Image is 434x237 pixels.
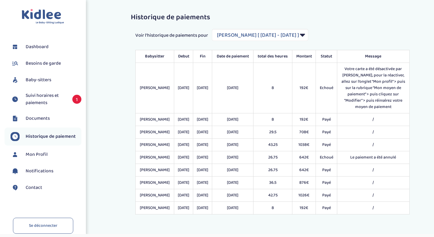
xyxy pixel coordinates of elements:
span: Documents [26,115,50,122]
td: [PERSON_NAME] [136,189,174,202]
img: suivihoraire.svg [11,132,20,141]
td: Payé [316,139,337,151]
th: Babysitter [136,50,174,63]
img: contact.svg [11,183,20,192]
span: Contact [26,184,42,191]
td: [PERSON_NAME] [136,139,174,151]
td: [PERSON_NAME] [136,126,174,139]
td: 29.5 [253,126,292,139]
td: [DATE] [193,189,212,202]
td: [DATE] [174,139,193,151]
td: [DATE] [193,151,212,164]
td: [PERSON_NAME] [136,202,174,214]
td: Votre carte a été désactivée par [PERSON_NAME], pour la réactiver, allez sur l’onglet “Mon profil... [337,63,409,113]
td: Echoué [316,151,337,164]
td: [PERSON_NAME] [136,63,174,113]
td: / [337,202,409,214]
td: [DATE] [174,63,193,113]
td: Payé [316,126,337,139]
td: / [337,113,409,126]
a: Mon Profil [11,150,81,159]
td: Payé [316,164,337,177]
td: [DATE] [174,189,193,202]
th: Montant [292,50,316,63]
span: Dashboard [26,43,49,51]
td: / [337,164,409,177]
td: [PERSON_NAME] [136,151,174,164]
img: profil.svg [11,150,20,159]
th: Statut [316,50,337,63]
td: [DATE] [174,113,193,126]
a: Besoins de garde [11,59,81,68]
img: suivihoraire.svg [11,95,20,104]
img: dashboard.svg [11,42,20,51]
a: Dashboard [11,42,81,51]
td: 1026€ [292,189,316,202]
img: documents.svg [11,114,20,123]
td: [DATE] [193,113,212,126]
td: [DATE] [212,177,253,189]
td: Payé [316,189,337,202]
td: [PERSON_NAME] [136,113,174,126]
td: Payé [316,113,337,126]
td: 8 [253,113,292,126]
td: 36.5 [253,177,292,189]
td: Payé [316,177,337,189]
td: / [337,177,409,189]
td: 8 [253,63,292,113]
span: Baby-sitters [26,76,51,84]
span: Mon Profil [26,151,48,158]
td: [DATE] [193,139,212,151]
span: Notifications [26,168,53,175]
th: Date de paiement [212,50,253,63]
td: 43.25 [253,139,292,151]
th: Debut [174,50,193,63]
td: [DATE] [212,126,253,139]
a: Baby-sitters [11,75,81,85]
td: / [337,139,409,151]
td: [DATE] [212,164,253,177]
td: Payé [316,202,337,214]
td: / [337,126,409,139]
a: Se déconnecter [13,218,73,234]
a: Notifications [11,167,81,176]
a: Contact [11,183,81,192]
td: 876€ [292,177,316,189]
td: [DATE] [193,164,212,177]
td: 192€ [292,113,316,126]
th: Fin [193,50,212,63]
img: logo.svg [22,9,64,24]
img: besoin.svg [11,59,20,68]
td: 192€ [292,202,316,214]
span: Historique de paiement [26,133,76,140]
td: [DATE] [174,177,193,189]
h3: Historique de paiements [131,14,414,21]
a: Documents [11,114,81,123]
td: 642€ [292,164,316,177]
td: 8 [253,202,292,214]
td: 642€ [292,151,316,164]
a: Historique de paiement [11,132,81,141]
th: total des heures [253,50,292,63]
th: Message [337,50,409,63]
td: 708€ [292,126,316,139]
td: [PERSON_NAME] [136,177,174,189]
td: 42.75 [253,189,292,202]
td: [PERSON_NAME] [136,164,174,177]
td: 26.75 [253,164,292,177]
td: [DATE] [212,151,253,164]
span: Voir l'historique de paiements pour [135,32,208,39]
td: 26.75 [253,151,292,164]
td: [DATE] [193,177,212,189]
td: [DATE] [212,202,253,214]
td: Le paiement a été annulé [337,151,409,164]
td: [DATE] [193,63,212,113]
td: [DATE] [174,151,193,164]
td: 1038€ [292,139,316,151]
td: [DATE] [212,63,253,113]
td: [DATE] [174,164,193,177]
span: 1 [72,95,81,104]
td: 192€ [292,63,316,113]
td: [DATE] [193,126,212,139]
td: [DATE] [193,202,212,214]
